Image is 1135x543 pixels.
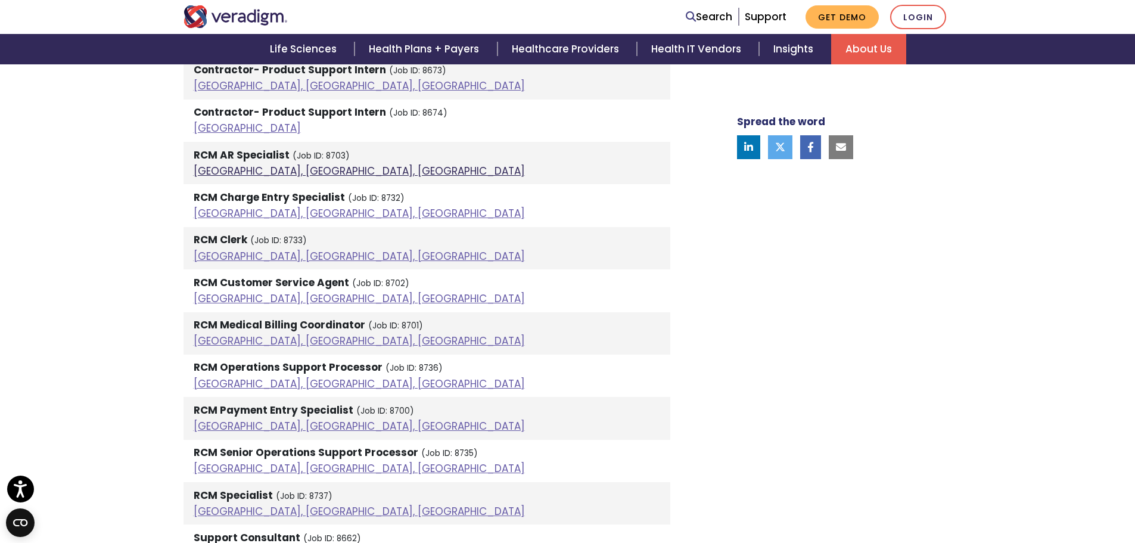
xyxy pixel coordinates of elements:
[194,190,345,204] strong: RCM Charge Entry Specialist
[497,34,637,64] a: Healthcare Providers
[194,249,525,263] a: [GEOGRAPHIC_DATA], [GEOGRAPHIC_DATA], [GEOGRAPHIC_DATA]
[194,488,273,502] strong: RCM Specialist
[293,150,350,162] small: (Job ID: 8703)
[421,448,478,459] small: (Job ID: 8735)
[389,107,447,119] small: (Job ID: 8674)
[184,5,288,28] img: Veradigm logo
[194,504,525,519] a: [GEOGRAPHIC_DATA], [GEOGRAPHIC_DATA], [GEOGRAPHIC_DATA]
[194,232,247,247] strong: RCM Clerk
[194,318,365,332] strong: RCM Medical Billing Coordinator
[256,34,355,64] a: Life Sciences
[745,10,786,24] a: Support
[194,206,525,221] a: [GEOGRAPHIC_DATA], [GEOGRAPHIC_DATA], [GEOGRAPHIC_DATA]
[356,405,414,417] small: (Job ID: 8700)
[194,419,525,433] a: [GEOGRAPHIC_DATA], [GEOGRAPHIC_DATA], [GEOGRAPHIC_DATA]
[194,79,525,93] a: [GEOGRAPHIC_DATA], [GEOGRAPHIC_DATA], [GEOGRAPHIC_DATA]
[385,362,443,374] small: (Job ID: 8736)
[194,121,301,135] a: [GEOGRAPHIC_DATA]
[368,320,423,331] small: (Job ID: 8701)
[194,445,418,460] strong: RCM Senior Operations Support Processor
[194,461,525,476] a: [GEOGRAPHIC_DATA], [GEOGRAPHIC_DATA], [GEOGRAPHIC_DATA]
[686,9,732,25] a: Search
[276,491,332,502] small: (Job ID: 8737)
[194,291,525,306] a: [GEOGRAPHIC_DATA], [GEOGRAPHIC_DATA], [GEOGRAPHIC_DATA]
[250,235,307,246] small: (Job ID: 8733)
[194,164,525,178] a: [GEOGRAPHIC_DATA], [GEOGRAPHIC_DATA], [GEOGRAPHIC_DATA]
[194,334,525,348] a: [GEOGRAPHIC_DATA], [GEOGRAPHIC_DATA], [GEOGRAPHIC_DATA]
[389,65,446,76] small: (Job ID: 8673)
[194,63,386,77] strong: Contractor- Product Support Intern
[831,34,906,64] a: About Us
[194,105,386,119] strong: Contractor- Product Support Intern
[194,403,353,417] strong: RCM Payment Entry Specialist
[737,114,825,129] strong: Spread the word
[355,34,497,64] a: Health Plans + Payers
[194,377,525,391] a: [GEOGRAPHIC_DATA], [GEOGRAPHIC_DATA], [GEOGRAPHIC_DATA]
[806,5,879,29] a: Get Demo
[352,278,409,289] small: (Job ID: 8702)
[194,275,349,290] strong: RCM Customer Service Agent
[890,5,946,29] a: Login
[6,508,35,537] button: Open CMP widget
[637,34,759,64] a: Health IT Vendors
[759,34,831,64] a: Insights
[194,360,383,374] strong: RCM Operations Support Processor
[348,193,405,204] small: (Job ID: 8732)
[194,148,290,162] strong: RCM AR Specialist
